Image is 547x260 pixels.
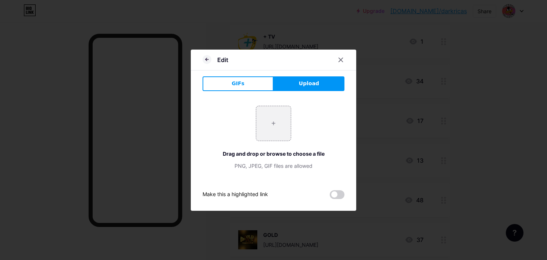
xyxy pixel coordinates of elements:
button: Upload [273,76,344,91]
div: PNG, JPEG, GIF files are allowed [203,162,344,170]
span: GIFs [232,80,244,87]
button: GIFs [203,76,273,91]
div: Edit [217,55,228,64]
div: Make this a highlighted link [203,190,268,199]
div: Drag and drop or browse to choose a file [203,150,344,158]
span: Upload [299,80,319,87]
